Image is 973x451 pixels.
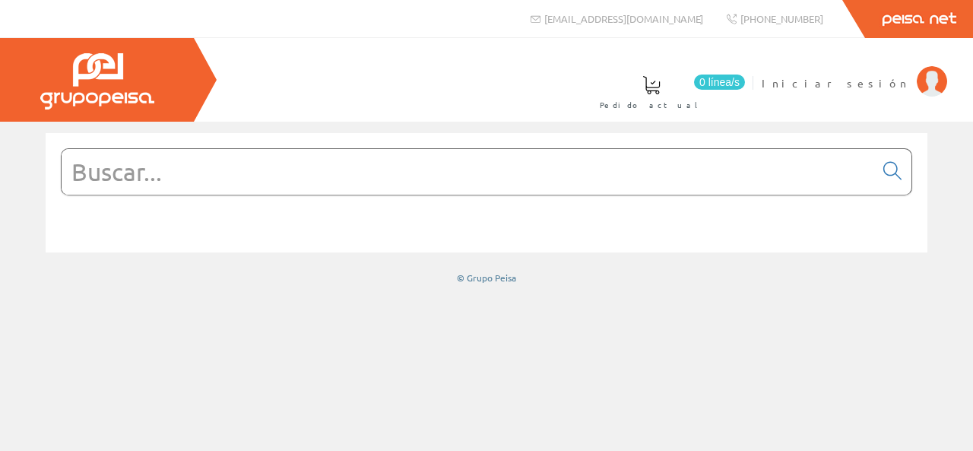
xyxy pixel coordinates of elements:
span: [PHONE_NUMBER] [740,12,823,25]
div: © Grupo Peisa [46,272,927,284]
span: Pedido actual [600,97,703,113]
a: Iniciar sesión [762,63,947,78]
input: Buscar... [62,149,874,195]
span: Iniciar sesión [762,75,909,91]
img: Grupo Peisa [40,53,154,110]
span: [EMAIL_ADDRESS][DOMAIN_NAME] [544,12,703,25]
span: 0 línea/s [694,75,745,90]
